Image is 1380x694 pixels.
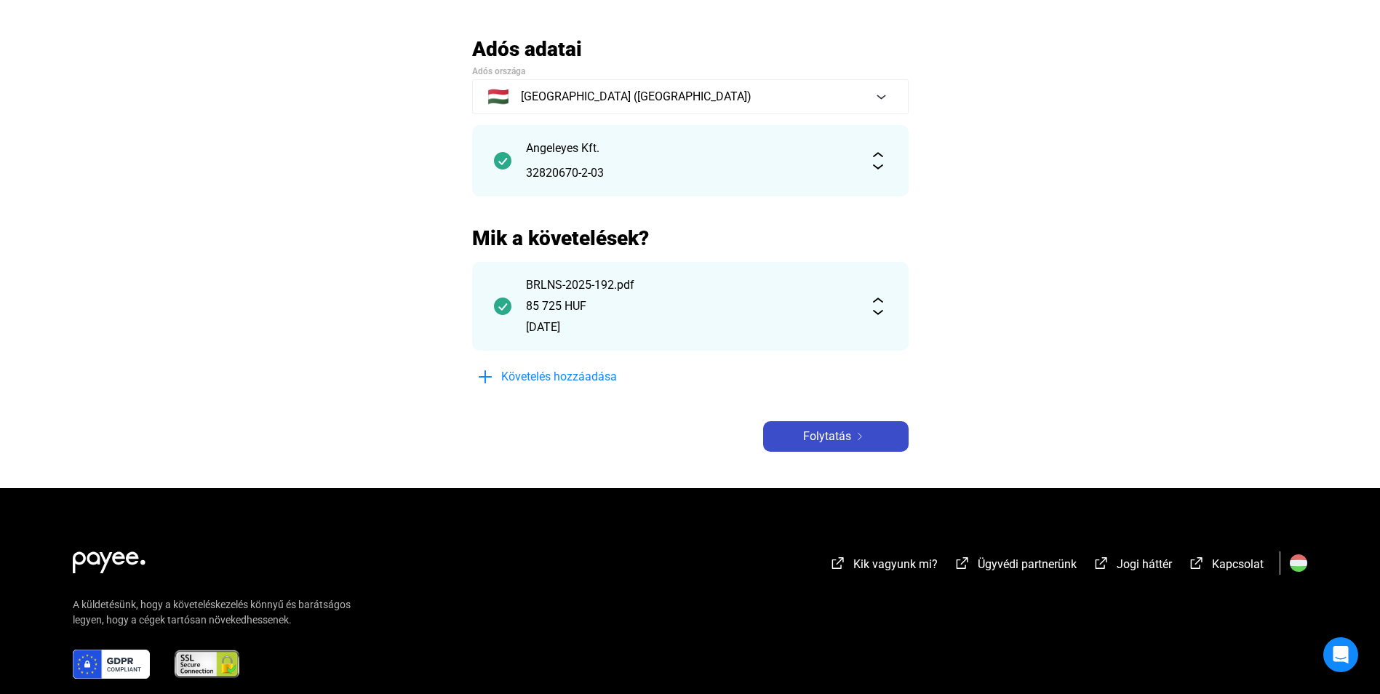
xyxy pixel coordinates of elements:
button: 🇭🇺[GEOGRAPHIC_DATA] ([GEOGRAPHIC_DATA]) [472,79,909,114]
a: external-link-whiteKapcsolat [1188,559,1264,573]
div: 85 725 HUF [526,298,855,315]
img: ssl [173,650,241,679]
div: BRLNS-2025-192.pdf [526,276,855,294]
img: external-link-white [1093,556,1110,570]
img: white-payee-white-dot.svg [73,543,145,573]
img: plus-blue [476,368,494,386]
span: Kapcsolat [1212,557,1264,571]
span: Adós országa [472,66,525,76]
a: external-link-whiteÜgyvédi partnerünk [954,559,1077,573]
span: Kik vagyunk mi? [853,557,938,571]
img: gdpr [73,650,150,679]
span: Jogi háttér [1117,557,1172,571]
div: [DATE] [526,319,855,336]
span: [GEOGRAPHIC_DATA] ([GEOGRAPHIC_DATA]) [521,88,751,105]
div: Open Intercom Messenger [1323,637,1358,672]
img: arrow-right-white [851,433,869,440]
div: 32820670-2-03 [526,164,855,182]
a: external-link-whiteJogi háttér [1093,559,1172,573]
img: checkmark-darker-green-circle [494,298,511,315]
img: external-link-white [954,556,971,570]
button: plus-blueKövetelés hozzáadása [472,362,690,392]
a: external-link-whiteKik vagyunk mi? [829,559,938,573]
span: 🇭🇺 [487,88,509,105]
span: Követelés hozzáadása [501,368,617,386]
img: checkmark-darker-green-circle [494,152,511,169]
span: Folytatás [803,428,851,445]
img: expand [869,152,887,169]
img: external-link-white [829,556,847,570]
h2: Adós adatai [472,36,909,62]
button: Folytatásarrow-right-white [763,421,909,452]
img: expand [869,298,887,315]
img: external-link-white [1188,556,1205,570]
span: Ügyvédi partnerünk [978,557,1077,571]
div: Angeleyes Kft. [526,140,855,157]
h2: Mik a követelések? [472,226,909,251]
img: HU.svg [1290,554,1307,572]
